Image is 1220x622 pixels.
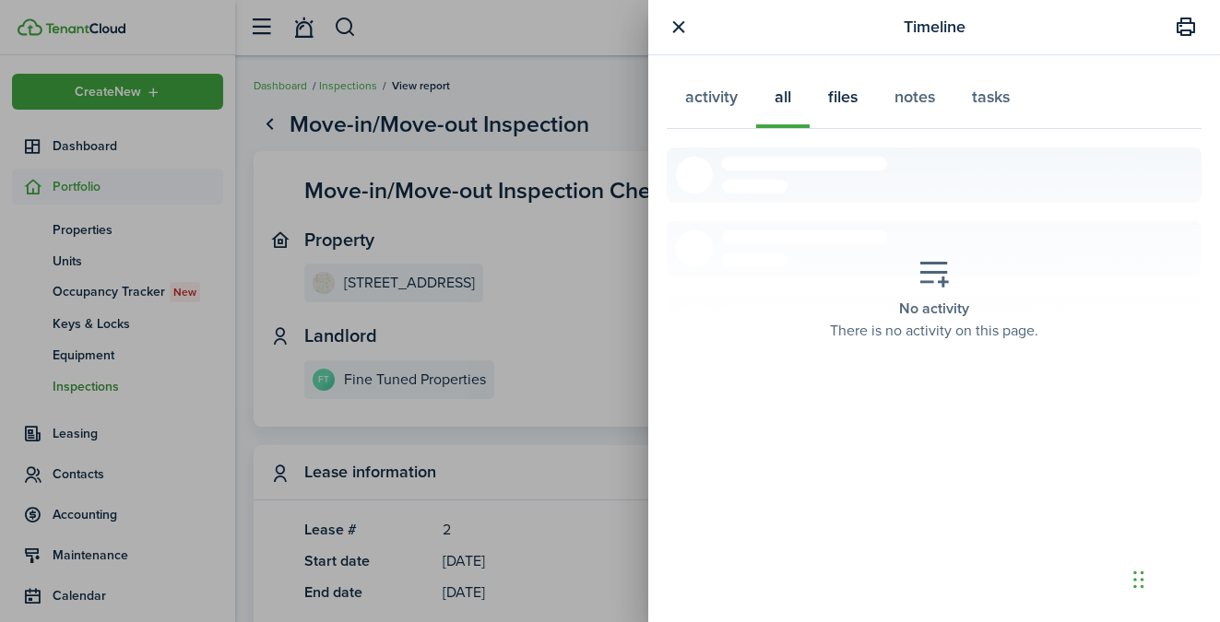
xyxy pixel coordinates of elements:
span: Timeline [904,15,965,40]
button: tasks [953,74,1028,129]
div: Drag [1133,552,1144,607]
button: Print [1170,12,1202,43]
button: Close modal [667,16,690,39]
placeholder-description: There is no activity on this page. [830,320,1038,342]
button: notes [876,74,953,129]
placeholder-title: No activity [899,298,969,320]
button: files [810,74,876,129]
button: activity [667,74,756,129]
iframe: Chat Widget [1128,534,1220,622]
